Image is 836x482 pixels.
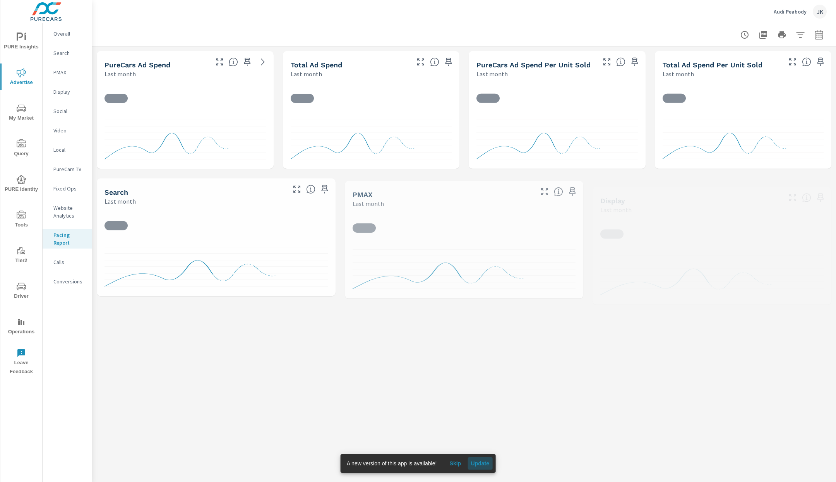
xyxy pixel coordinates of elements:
h5: PureCars Ad Spend Per Unit Sold [476,61,591,69]
p: Last month [104,197,136,206]
span: Advertise [3,68,40,87]
p: Last month [476,69,508,79]
div: Local [43,144,92,156]
span: Save this to your personalized report [814,56,827,68]
div: Video [43,125,92,136]
div: Display [43,86,92,98]
span: Average cost of advertising per each vehicle sold at the dealer over the selected date range incl... [802,57,811,67]
span: PURE Insights [3,33,40,51]
div: Fixed Ops [43,183,92,194]
span: Query [3,139,40,158]
div: Social [43,105,92,117]
p: Last month [104,69,136,79]
a: See more details in report [257,56,269,68]
button: "Export Report to PDF" [755,27,771,43]
p: Audi Peabody [774,8,807,15]
button: Update [468,457,492,470]
p: Calls [53,258,86,266]
p: Social [53,107,86,115]
span: Save this to your personalized report [566,185,579,198]
p: PureCars TV [53,165,86,173]
button: Select Date Range [811,27,827,43]
span: PURE Identity [3,175,40,194]
button: Apply Filters [793,27,808,43]
p: Conversions [53,278,86,285]
p: Pacing Report [53,231,86,247]
p: Last month [663,69,694,79]
div: nav menu [0,23,42,379]
span: The amount of money spent on Search advertising during the period. [306,185,315,194]
button: Make Fullscreen [786,56,799,68]
span: Average cost of advertising per each vehicle sold at the dealer over the selected date range. The... [616,57,625,67]
span: Skip [446,460,464,467]
p: Last month [600,205,632,214]
button: Make Fullscreen [786,192,799,204]
button: Make Fullscreen [291,183,303,196]
p: Video [53,127,86,134]
span: The amount of money spent on PMAX advertising during the period. [554,187,563,196]
span: Save this to your personalized report [319,183,331,196]
span: Leave Feedback [3,348,40,376]
span: Update [471,460,489,467]
span: A new version of this app is available! [347,460,437,467]
div: Search [43,47,92,59]
span: Operations [3,317,40,336]
p: PMAX [53,69,86,76]
h5: PureCars Ad Spend [104,61,170,69]
h5: Total Ad Spend Per Unit Sold [663,61,762,69]
button: Print Report [774,27,790,43]
span: Total cost of media for all PureCars channels for the selected dealership group over the selected... [430,57,439,67]
button: Skip [443,457,468,470]
p: Website Analytics [53,204,86,220]
h5: Total Ad Spend [291,61,342,69]
div: PureCars TV [43,163,92,175]
p: Last month [291,69,322,79]
button: Make Fullscreen [213,56,226,68]
span: My Market [3,104,40,123]
button: Make Fullscreen [601,56,613,68]
div: PMAX [43,67,92,78]
p: Fixed Ops [53,185,86,192]
div: Calls [43,256,92,268]
h5: PMAX [353,190,373,199]
p: Last month [353,199,384,208]
p: Local [53,146,86,154]
div: Overall [43,28,92,39]
p: Overall [53,30,86,38]
span: Total cost of media for all PureCars channels for the selected dealership group over the selected... [229,57,238,67]
div: Pacing Report [43,229,92,249]
p: Display [53,88,86,96]
span: Tier2 [3,246,40,265]
span: Driver [3,282,40,301]
h5: Search [104,188,128,196]
span: Tools [3,211,40,230]
h5: Display [600,197,625,205]
span: Save this to your personalized report [241,56,254,68]
div: JK [813,5,827,19]
div: Website Analytics [43,202,92,221]
div: Conversions [43,276,92,287]
span: Save this to your personalized report [442,56,455,68]
p: Search [53,49,86,57]
span: The amount of money spent on Display advertising during the period. [802,193,811,202]
span: Save this to your personalized report [814,192,827,204]
button: Make Fullscreen [415,56,427,68]
span: Save this to your personalized report [629,56,641,68]
button: Make Fullscreen [538,185,551,198]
